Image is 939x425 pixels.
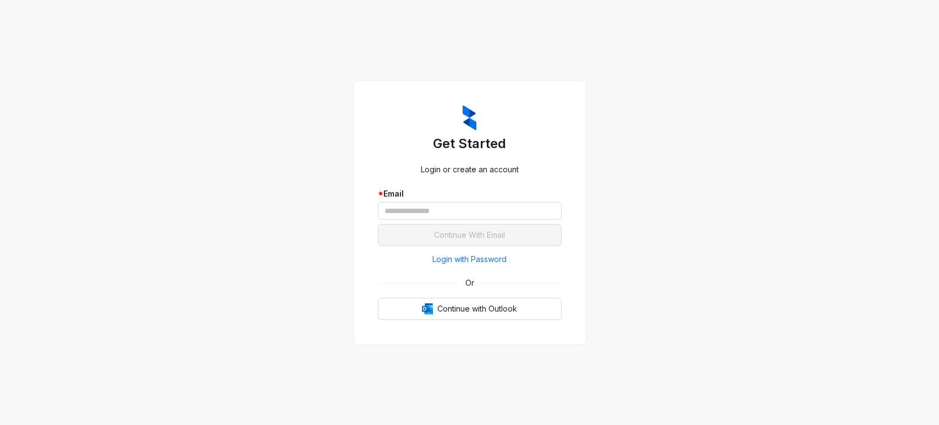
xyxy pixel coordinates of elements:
button: Continue With Email [378,224,562,246]
h3: Get Started [378,135,562,152]
span: Or [458,277,482,289]
img: ZumaIcon [463,105,476,130]
button: Login with Password [378,250,562,268]
div: Login or create an account [378,164,562,176]
div: Email [378,188,562,200]
button: OutlookContinue with Outlook [378,298,562,320]
span: Continue with Outlook [437,303,517,315]
img: Outlook [422,303,433,314]
span: Login with Password [432,253,507,265]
